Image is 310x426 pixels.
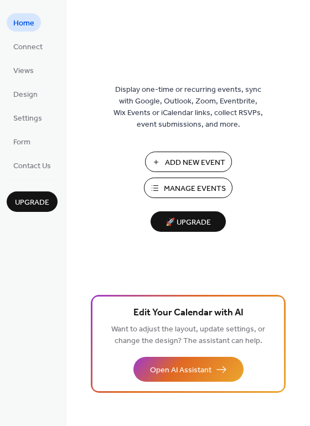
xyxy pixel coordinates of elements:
[13,89,38,101] span: Design
[151,211,226,232] button: 🚀 Upgrade
[13,65,34,77] span: Views
[13,18,34,29] span: Home
[133,357,244,382] button: Open AI Assistant
[165,157,225,169] span: Add New Event
[7,61,40,79] a: Views
[13,160,51,172] span: Contact Us
[111,322,265,349] span: Want to adjust the layout, update settings, or change the design? The assistant can help.
[13,41,43,53] span: Connect
[113,84,263,131] span: Display one-time or recurring events, sync with Google, Outlook, Zoom, Eventbrite, Wix Events or ...
[7,108,49,127] a: Settings
[133,305,244,321] span: Edit Your Calendar with AI
[145,152,232,172] button: Add New Event
[150,365,211,376] span: Open AI Assistant
[13,113,42,124] span: Settings
[144,178,232,198] button: Manage Events
[7,191,58,212] button: Upgrade
[157,215,219,230] span: 🚀 Upgrade
[7,156,58,174] a: Contact Us
[15,197,49,209] span: Upgrade
[7,85,44,103] a: Design
[13,137,30,148] span: Form
[164,183,226,195] span: Manage Events
[7,37,49,55] a: Connect
[7,13,41,32] a: Home
[7,132,37,150] a: Form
